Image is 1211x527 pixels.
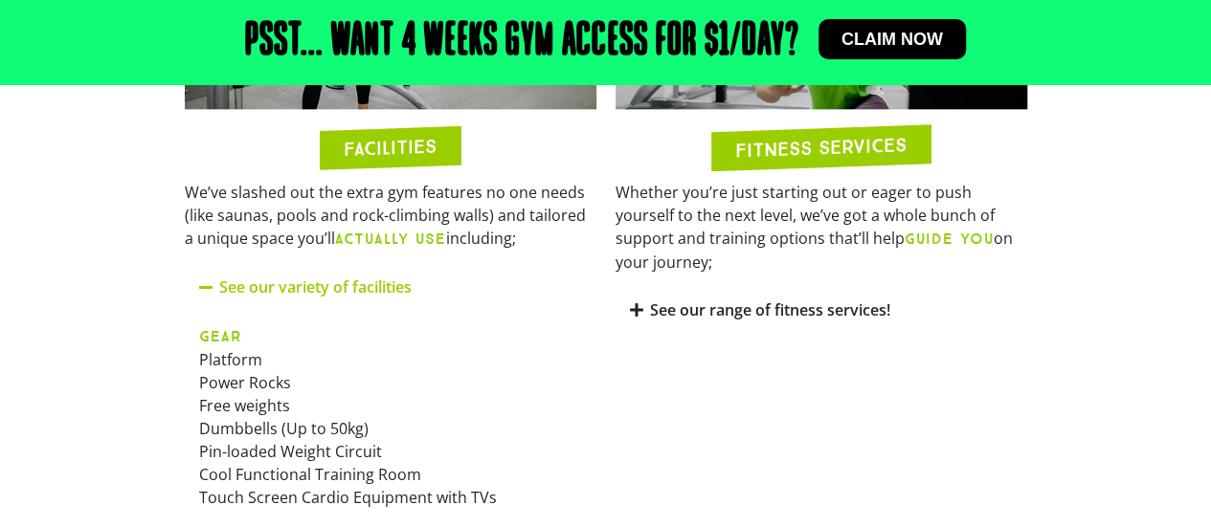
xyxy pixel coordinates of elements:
[245,19,799,65] h2: Psst... Want 4 weeks gym access for $1/day?
[219,276,412,297] a: See our variety of facilities
[199,327,242,345] strong: GEAR
[735,135,907,160] h2: FITNESS SERVICES
[841,31,943,48] span: Claim now
[616,288,1027,333] div: See our range of fitness services!
[335,230,446,248] b: ACTUALLY USE
[344,137,437,159] h2: FACILITIES
[650,299,890,320] a: See our range of fitness services!
[185,181,596,251] p: We’ve slashed out the extra gym features no one needs (like saunas, pools and rock-climbing walls...
[819,19,966,59] a: Claim now
[185,265,596,310] div: See our variety of facilities
[199,324,582,509] p: Platform Power Rocks Free weights Dumbbells (Up to 50kg) Pin-loaded Weight Circuit Cool Functiona...
[616,181,1027,274] p: Whether you’re just starting out or eager to push yourself to the next level, we’ve got a whole b...
[905,230,994,248] b: GUIDE YOU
